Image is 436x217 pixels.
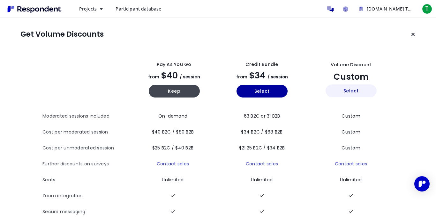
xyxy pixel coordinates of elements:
span: Custom [342,145,360,151]
a: Message participants [324,3,336,15]
span: Unlimited [251,177,273,183]
a: Help and support [339,3,352,15]
span: Participant database [116,6,161,12]
span: Custom [334,71,369,83]
span: Projects [79,6,97,12]
a: Contact sales [335,161,367,167]
span: On-demand [158,113,187,119]
a: Contact sales [157,161,189,167]
span: / session [267,74,288,80]
th: Cost per moderated session [42,124,130,140]
button: Select yearly custom_static plan [326,84,377,97]
a: Participant database [110,3,166,15]
span: T [422,4,432,14]
h1: Get Volume Discounts [20,30,104,39]
span: Unlimited [162,177,184,183]
span: $21.25 B2C / $34 B2B [239,145,285,151]
span: Custom [342,129,360,135]
th: Further discounts on surveys [42,156,130,172]
span: $34 [249,69,266,81]
span: $25 B2C / $40 B2B [152,145,193,151]
span: 63 B2C or 31 B2B [244,113,280,119]
span: Custom [342,113,360,119]
div: Credit Bundle [245,61,278,68]
button: Select yearly basic plan [237,85,288,98]
th: Cost per unmoderated session [42,140,130,156]
div: Open Intercom Messenger [414,176,430,192]
span: from [236,74,247,80]
th: Zoom integration [42,188,130,204]
span: [DOMAIN_NAME] Team [367,6,417,12]
img: Respondent [5,4,64,14]
th: Moderated sessions included [42,108,130,124]
span: from [148,74,159,80]
button: Tomei.Org Team [354,3,418,15]
div: Pay as you go [157,61,191,68]
span: $40 B2C / $80 B2B [152,129,194,135]
div: Volume Discount [331,61,372,68]
span: / session [180,74,200,80]
a: Contact sales [246,161,278,167]
button: Keep current plan [407,28,419,41]
span: $40 [161,69,178,81]
button: T [421,3,433,15]
span: $34 B2C / $68 B2B [241,129,282,135]
th: Seats [42,172,130,188]
button: Keep current yearly payg plan [149,85,200,98]
button: Projects [74,3,108,15]
span: Unlimited [340,177,362,183]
